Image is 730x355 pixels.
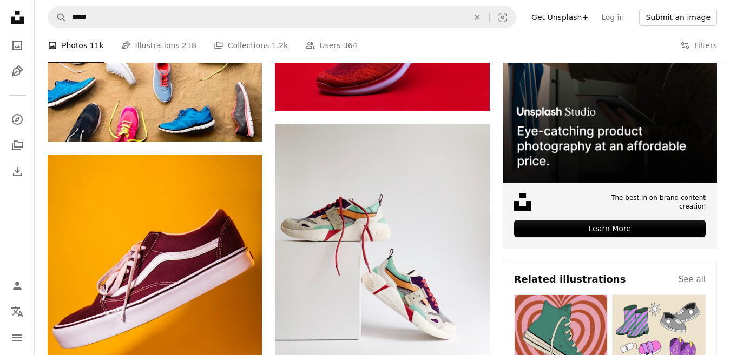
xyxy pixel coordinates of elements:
a: See all [679,273,706,286]
a: Log in [595,9,630,26]
a: Collections 1.2k [214,28,288,63]
span: 364 [343,39,358,51]
button: Menu [6,327,28,349]
button: Submit an image [639,9,717,26]
a: Collections [6,135,28,156]
button: Language [6,301,28,323]
span: 218 [182,39,196,51]
a: Illustrations [6,61,28,82]
button: Search Unsplash [48,7,67,28]
h4: Related illustrations [514,273,626,286]
div: Learn More [514,220,706,237]
a: Users 364 [305,28,357,63]
a: Photos [6,35,28,56]
form: Find visuals sitewide [48,6,516,28]
a: Home — Unsplash [6,6,28,30]
a: Explore [6,109,28,130]
a: unpaired maroon plimsoll on top of yellow textile [48,305,262,315]
a: Get Unsplash+ [525,9,595,26]
button: Filters [680,28,717,63]
img: file-1631678316303-ed18b8b5cb9cimage [514,193,531,211]
button: Visual search [490,7,516,28]
a: Illustrations 218 [121,28,196,63]
a: pair of white-and-orange athletic shoes on white box [275,252,489,262]
span: 1.2k [272,39,288,51]
a: Log in / Sign up [6,275,28,297]
span: The best in on-brand content creation [592,193,706,212]
button: Clear [465,7,489,28]
a: Download History [6,160,28,182]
